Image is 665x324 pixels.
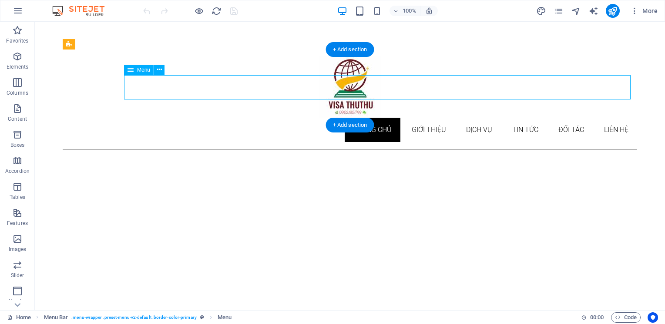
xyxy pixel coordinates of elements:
[425,7,433,15] i: On resize automatically adjust zoom level to fit chosen device.
[212,6,222,16] i: Reload page
[211,6,222,16] button: reload
[571,6,581,16] button: navigator
[7,89,28,96] p: Columns
[9,298,26,305] p: Header
[44,312,232,323] nav: breadcrumb
[7,63,29,70] p: Elements
[218,312,232,323] span: Click to select. Double-click to edit
[326,42,374,57] div: + Add section
[630,7,658,15] span: More
[71,312,196,323] span: . menu-wrapper .preset-menu-v2-default .border-color-primary
[9,246,27,253] p: Images
[390,6,420,16] button: 100%
[571,6,581,16] i: Navigator
[11,272,24,279] p: Slider
[8,116,27,122] p: Content
[44,312,68,323] span: Click to select. Double-click to edit
[590,312,604,323] span: 00 00
[200,315,204,320] i: This element is a customizable preset
[611,312,641,323] button: Code
[581,312,604,323] h6: Session time
[137,67,150,73] span: Menu
[627,4,661,18] button: More
[588,6,599,16] button: text_generator
[403,6,416,16] h6: 100%
[554,6,564,16] i: Pages (Ctrl+Alt+S)
[6,37,28,44] p: Favorites
[5,168,30,175] p: Accordion
[606,4,620,18] button: publish
[615,312,637,323] span: Code
[648,312,658,323] button: Usercentrics
[554,6,564,16] button: pages
[536,6,546,16] i: Design (Ctrl+Alt+Y)
[536,6,547,16] button: design
[10,142,25,149] p: Boxes
[326,118,374,132] div: + Add section
[10,194,25,201] p: Tables
[588,6,598,16] i: AI Writer
[7,312,31,323] a: Click to cancel selection. Double-click to open Pages
[608,6,618,16] i: Publish
[7,220,28,227] p: Features
[596,314,598,321] span: :
[50,6,115,16] img: Editor Logo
